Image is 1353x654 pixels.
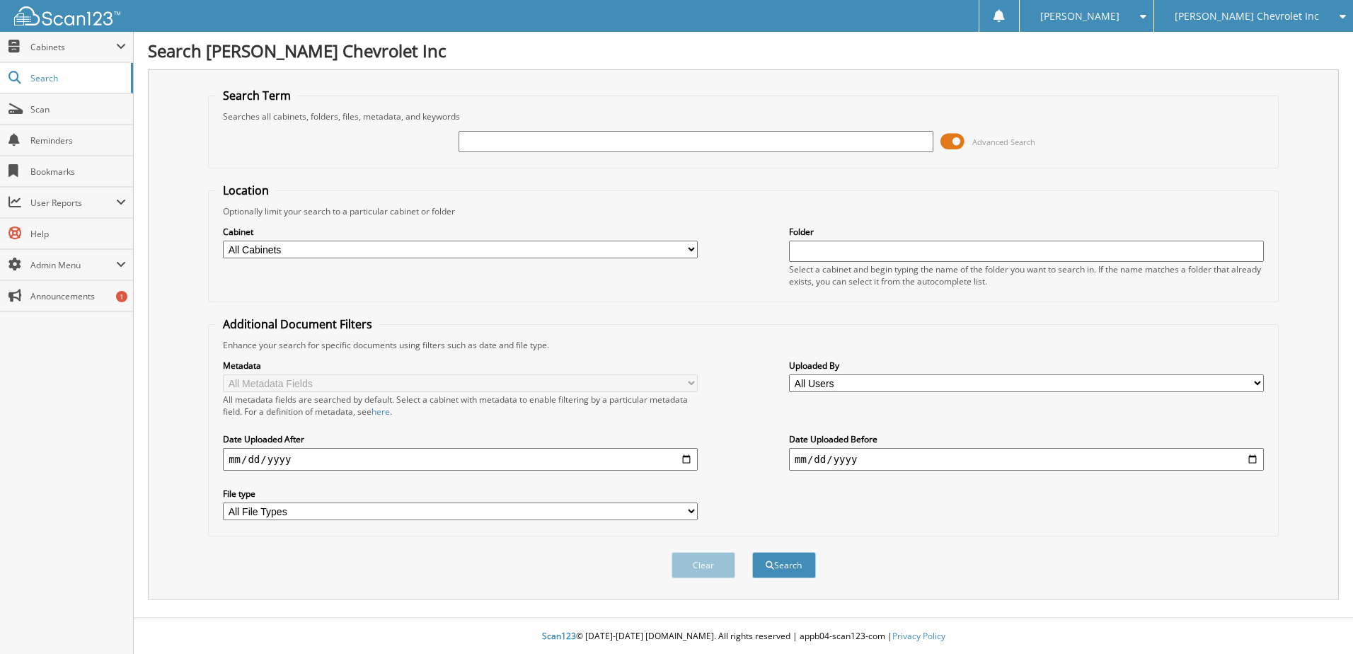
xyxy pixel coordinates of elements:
[30,72,124,84] span: Search
[216,88,298,103] legend: Search Term
[1175,12,1319,21] span: [PERSON_NAME] Chevrolet Inc
[30,41,116,53] span: Cabinets
[134,619,1353,654] div: © [DATE]-[DATE] [DOMAIN_NAME]. All rights reserved | appb04-scan123-com |
[30,259,116,271] span: Admin Menu
[223,433,698,445] label: Date Uploaded After
[116,291,127,302] div: 1
[972,137,1035,147] span: Advanced Search
[223,488,698,500] label: File type
[30,166,126,178] span: Bookmarks
[223,360,698,372] label: Metadata
[672,552,735,578] button: Clear
[789,433,1264,445] label: Date Uploaded Before
[892,630,945,642] a: Privacy Policy
[30,197,116,209] span: User Reports
[30,134,126,147] span: Reminders
[542,630,576,642] span: Scan123
[216,110,1271,122] div: Searches all cabinets, folders, files, metadata, and keywords
[216,183,276,198] legend: Location
[789,448,1264,471] input: end
[30,228,126,240] span: Help
[148,39,1339,62] h1: Search [PERSON_NAME] Chevrolet Inc
[223,394,698,418] div: All metadata fields are searched by default. Select a cabinet with metadata to enable filtering b...
[223,226,698,238] label: Cabinet
[789,360,1264,372] label: Uploaded By
[789,263,1264,287] div: Select a cabinet and begin typing the name of the folder you want to search in. If the name match...
[223,448,698,471] input: start
[216,316,379,332] legend: Additional Document Filters
[789,226,1264,238] label: Folder
[216,339,1271,351] div: Enhance your search for specific documents using filters such as date and file type.
[372,406,390,418] a: here
[30,103,126,115] span: Scan
[752,552,816,578] button: Search
[1040,12,1119,21] span: [PERSON_NAME]
[216,205,1271,217] div: Optionally limit your search to a particular cabinet or folder
[30,290,126,302] span: Announcements
[14,6,120,25] img: scan123-logo-white.svg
